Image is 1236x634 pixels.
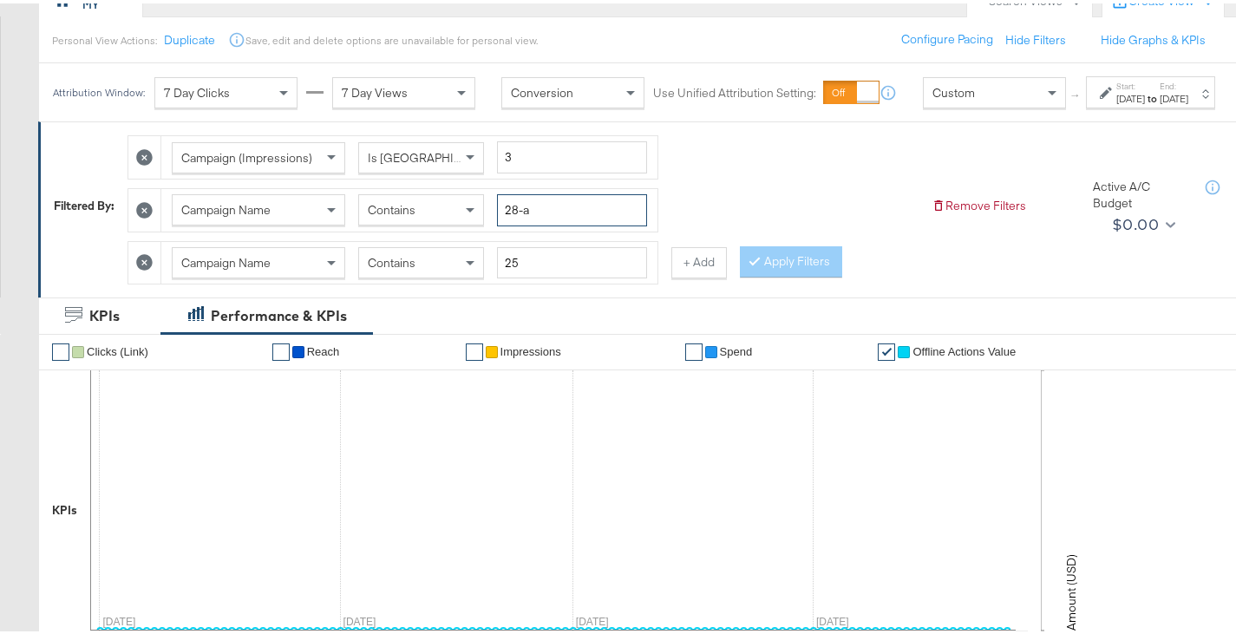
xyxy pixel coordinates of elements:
button: + Add [671,244,727,275]
span: Custom [932,82,975,97]
span: Campaign Name [181,252,271,267]
a: ✔ [878,340,895,357]
span: Campaign Name [181,199,271,214]
span: Offline Actions Value [912,342,1016,355]
span: Campaign (Impressions) [181,147,312,162]
div: [DATE] [1160,88,1188,102]
button: Configure Pacing [889,21,1005,52]
div: [DATE] [1116,88,1145,102]
strong: to [1145,88,1160,101]
button: Remove Filters [932,194,1026,211]
span: Contains [368,199,415,214]
div: $0.00 [1112,208,1159,234]
span: Impressions [500,342,561,355]
button: Hide Graphs & KPIs [1101,29,1206,45]
div: KPIs [52,499,77,515]
input: Enter a search term [497,191,647,223]
div: Filtered By: [54,194,114,211]
label: Use Unified Attribution Setting: [653,82,816,98]
div: Attribution Window: [52,83,146,95]
div: Active A/C Budget [1093,175,1188,207]
span: Conversion [511,82,573,97]
span: Reach [307,342,340,355]
label: End: [1160,77,1188,88]
span: 7 Day Clicks [164,82,230,97]
button: Duplicate [164,29,215,45]
button: $0.00 [1105,207,1179,235]
span: Contains [368,252,415,267]
a: ✔ [466,340,483,357]
a: ✔ [52,340,69,357]
span: Is [GEOGRAPHIC_DATA] [368,147,500,162]
label: Start: [1116,77,1145,88]
div: Personal View Actions: [52,30,157,44]
div: Performance & KPIs [211,303,347,323]
a: ✔ [685,340,703,357]
text: Amount (USD) [1063,551,1079,627]
span: Clicks (Link) [87,342,148,355]
div: KPIs [89,303,120,323]
span: 7 Day Views [342,82,408,97]
button: Hide Filters [1005,29,1066,45]
input: Enter a number [497,138,647,170]
input: Enter a search term [497,244,647,276]
span: ↑ [1068,89,1084,95]
a: ✔ [272,340,290,357]
span: Spend [720,342,753,355]
div: Save, edit and delete options are unavailable for personal view. [245,30,538,44]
